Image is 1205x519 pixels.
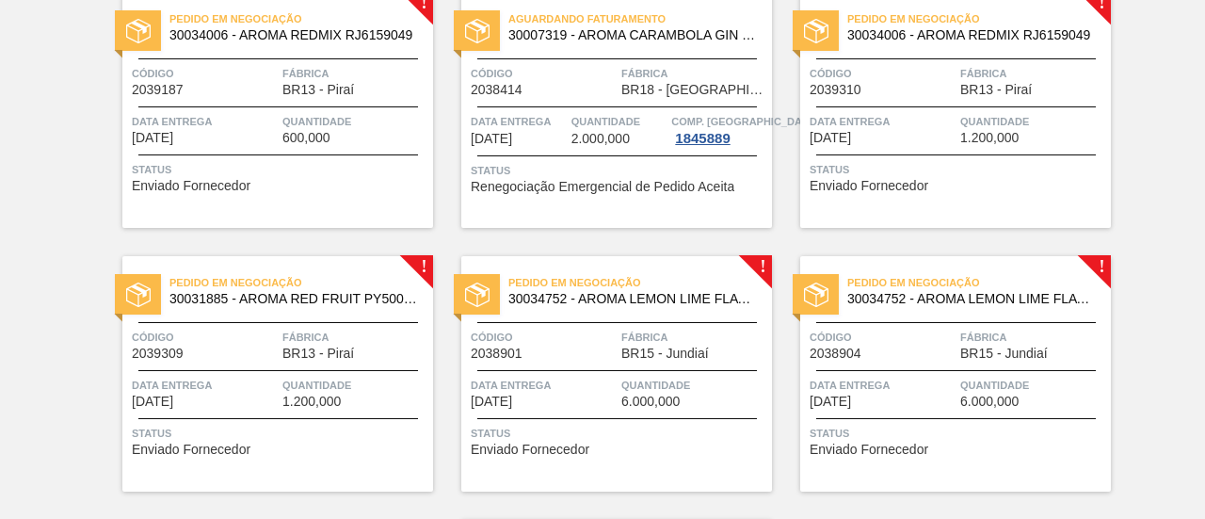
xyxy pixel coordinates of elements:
[471,64,617,83] span: Código
[621,64,767,83] span: Fábrica
[132,424,428,443] span: Status
[810,443,928,457] span: Enviado Fornecedor
[960,328,1106,347] span: Fábrica
[132,347,184,361] span: 2039309
[960,83,1032,97] span: BR13 - Piraí
[132,64,278,83] span: Código
[960,64,1106,83] span: Fábrica
[847,9,1111,28] span: Pedido em Negociação
[132,179,250,193] span: Enviado Fornecedor
[810,347,861,361] span: 2038904
[282,64,428,83] span: Fábrica
[132,376,278,395] span: Data entrega
[804,19,828,43] img: status
[508,292,757,306] span: 30034752 - AROMA LEMON LIME FLAVOUR
[471,443,589,457] span: Enviado Fornecedor
[471,328,617,347] span: Código
[471,180,734,194] span: Renegociação Emergencial de Pedido Aceita
[132,83,184,97] span: 2039187
[282,131,330,145] span: 600,000
[169,9,433,28] span: Pedido em Negociação
[471,161,767,180] span: Status
[471,376,617,395] span: Data entrega
[810,112,956,131] span: Data entrega
[132,443,250,457] span: Enviado Fornecedor
[508,273,772,292] span: Pedido em Negociação
[960,347,1048,361] span: BR15 - Jundiaí
[433,256,772,492] a: !statusPedido em Negociação30034752 - AROMA LEMON LIME FLAVOURCódigo2038901FábricaBR15 - JundiaíD...
[132,112,278,131] span: Data entrega
[282,112,428,131] span: Quantidade
[621,328,767,347] span: Fábrica
[810,83,861,97] span: 2039310
[621,376,767,395] span: Quantidade
[282,83,354,97] span: BR13 - Piraí
[471,347,522,361] span: 2038901
[810,179,928,193] span: Enviado Fornecedor
[132,395,173,409] span: 08/10/2025
[772,256,1111,492] a: !statusPedido em Negociação30034752 - AROMA LEMON LIME FLAVOURCódigo2038904FábricaBR15 - JundiaíD...
[847,273,1111,292] span: Pedido em Negociação
[508,28,757,42] span: 30007319 - AROMA CARAMBOLA GIN TONIC
[282,395,341,409] span: 1.200,000
[471,132,512,146] span: 04/10/2025
[132,328,278,347] span: Código
[847,292,1096,306] span: 30034752 - AROMA LEMON LIME FLAVOUR
[810,328,956,347] span: Código
[282,328,428,347] span: Fábrica
[282,376,428,395] span: Quantidade
[508,9,772,28] span: Aguardando Faturamento
[465,19,490,43] img: status
[471,83,522,97] span: 2038414
[804,283,828,307] img: status
[132,131,173,145] span: 01/10/2025
[960,112,1106,131] span: Quantidade
[471,424,767,443] span: Status
[471,395,512,409] span: 16/10/2025
[810,424,1106,443] span: Status
[810,160,1106,179] span: Status
[169,273,433,292] span: Pedido em Negociação
[671,112,767,146] a: Comp. [GEOGRAPHIC_DATA]1845889
[810,64,956,83] span: Código
[169,292,418,306] span: 30031885 - AROMA RED FRUIT PY5008820
[132,160,428,179] span: Status
[960,131,1019,145] span: 1.200,000
[471,112,567,131] span: Data entrega
[621,83,767,97] span: BR18 - Pernambuco
[126,19,151,43] img: status
[810,376,956,395] span: Data entrega
[621,347,709,361] span: BR15 - Jundiaí
[169,28,418,42] span: 30034006 - AROMA REDMIX RJ6159049
[671,112,817,131] span: Comp. Carga
[671,131,733,146] div: 1845889
[571,132,630,146] span: 2.000,000
[465,283,490,307] img: status
[847,28,1096,42] span: 30034006 - AROMA REDMIX RJ6159049
[810,395,851,409] span: 30/10/2025
[571,112,667,131] span: Quantidade
[960,376,1106,395] span: Quantidade
[810,131,851,145] span: 07/10/2025
[282,347,354,361] span: BR13 - Piraí
[960,395,1019,409] span: 6.000,000
[621,395,680,409] span: 6.000,000
[94,256,433,492] a: !statusPedido em Negociação30031885 - AROMA RED FRUIT PY5008820Código2039309FábricaBR13 - PiraíDa...
[126,283,151,307] img: status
